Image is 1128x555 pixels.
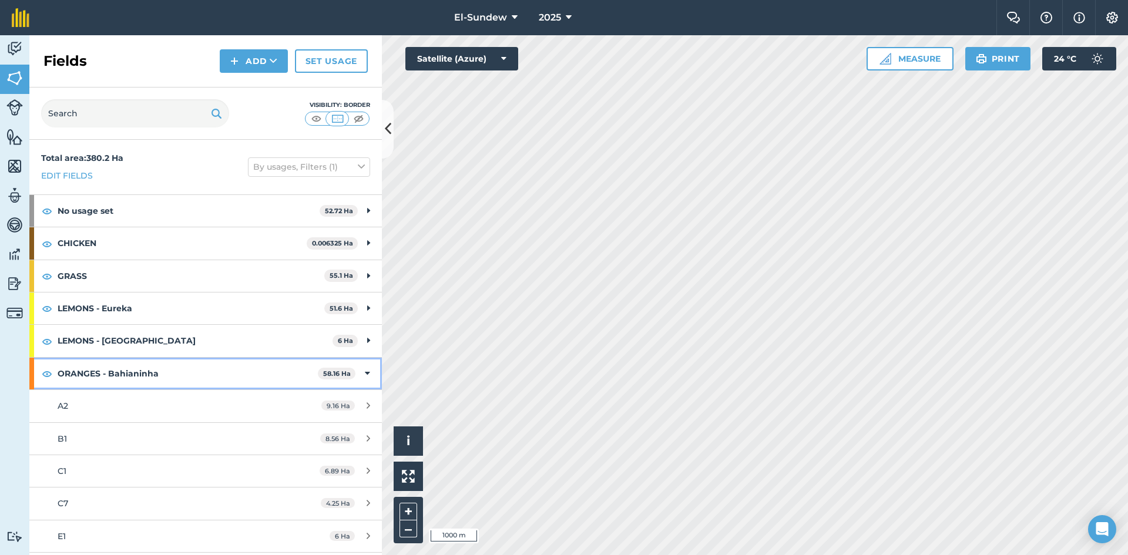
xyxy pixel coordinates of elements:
div: ORANGES - Bahianinha58.16 Ha [29,358,382,389]
button: Satellite (Azure) [405,47,518,70]
img: svg+xml;base64,PD94bWwgdmVyc2lvbj0iMS4wIiBlbmNvZGluZz0idXRmLTgiPz4KPCEtLSBHZW5lcmF0b3I6IEFkb2JlIE... [1086,47,1109,70]
strong: 55.1 Ha [330,271,353,280]
img: svg+xml;base64,PD94bWwgdmVyc2lvbj0iMS4wIiBlbmNvZGluZz0idXRmLTgiPz4KPCEtLSBHZW5lcmF0b3I6IEFkb2JlIE... [6,40,23,58]
img: svg+xml;base64,PHN2ZyB4bWxucz0iaHR0cDovL3d3dy53My5vcmcvMjAwMC9zdmciIHdpZHRoPSI1NiIgaGVpZ2h0PSI2MC... [6,128,23,146]
button: Measure [867,47,954,70]
img: svg+xml;base64,PHN2ZyB4bWxucz0iaHR0cDovL3d3dy53My5vcmcvMjAwMC9zdmciIHdpZHRoPSIxNyIgaGVpZ2h0PSIxNy... [1073,11,1085,25]
span: B1 [58,433,67,444]
a: E16 Ha [29,520,382,552]
img: svg+xml;base64,PHN2ZyB4bWxucz0iaHR0cDovL3d3dy53My5vcmcvMjAwMC9zdmciIHdpZHRoPSIxOCIgaGVpZ2h0PSIyNC... [42,237,52,251]
a: Edit fields [41,169,93,182]
div: CHICKEN0.006325 Ha [29,227,382,259]
button: – [399,520,417,537]
img: A question mark icon [1039,12,1053,23]
button: i [394,426,423,456]
strong: 51.6 Ha [330,304,353,312]
img: Two speech bubbles overlapping with the left bubble in the forefront [1006,12,1020,23]
strong: LEMONS - Eureka [58,292,324,324]
span: A2 [58,401,68,411]
div: Open Intercom Messenger [1088,515,1116,543]
img: svg+xml;base64,PHN2ZyB4bWxucz0iaHR0cDovL3d3dy53My5vcmcvMjAwMC9zdmciIHdpZHRoPSIxNCIgaGVpZ2h0PSIyNC... [230,54,239,68]
img: svg+xml;base64,PD94bWwgdmVyc2lvbj0iMS4wIiBlbmNvZGluZz0idXRmLTgiPz4KPCEtLSBHZW5lcmF0b3I6IEFkb2JlIE... [6,531,23,542]
span: 6 Ha [330,531,355,541]
a: C16.89 Ha [29,455,382,487]
span: 8.56 Ha [320,433,355,443]
h2: Fields [43,52,87,70]
span: E1 [58,531,66,541]
span: 6.89 Ha [320,466,355,476]
strong: ORANGES - Bahianinha [58,358,318,389]
img: svg+xml;base64,PD94bWwgdmVyc2lvbj0iMS4wIiBlbmNvZGluZz0idXRmLTgiPz4KPCEtLSBHZW5lcmF0b3I6IEFkb2JlIE... [6,216,23,234]
button: 24 °C [1042,47,1116,70]
a: B18.56 Ha [29,423,382,455]
strong: Total area : 380.2 Ha [41,153,123,163]
button: Add [220,49,288,73]
strong: 0.006325 Ha [312,239,353,247]
img: svg+xml;base64,PHN2ZyB4bWxucz0iaHR0cDovL3d3dy53My5vcmcvMjAwMC9zdmciIHdpZHRoPSIxOCIgaGVpZ2h0PSIyNC... [42,366,52,381]
button: + [399,503,417,520]
img: svg+xml;base64,PD94bWwgdmVyc2lvbj0iMS4wIiBlbmNvZGluZz0idXRmLTgiPz4KPCEtLSBHZW5lcmF0b3I6IEFkb2JlIE... [6,187,23,204]
img: svg+xml;base64,PD94bWwgdmVyc2lvbj0iMS4wIiBlbmNvZGluZz0idXRmLTgiPz4KPCEtLSBHZW5lcmF0b3I6IEFkb2JlIE... [6,305,23,321]
strong: 52.72 Ha [325,207,353,215]
img: svg+xml;base64,PHN2ZyB4bWxucz0iaHR0cDovL3d3dy53My5vcmcvMjAwMC9zdmciIHdpZHRoPSI1NiIgaGVpZ2h0PSI2MC... [6,69,23,87]
span: 2025 [539,11,561,25]
img: svg+xml;base64,PHN2ZyB4bWxucz0iaHR0cDovL3d3dy53My5vcmcvMjAwMC9zdmciIHdpZHRoPSIxOSIgaGVpZ2h0PSIyNC... [976,52,987,66]
div: Visibility: Border [304,100,370,110]
a: A29.16 Ha [29,390,382,422]
img: svg+xml;base64,PD94bWwgdmVyc2lvbj0iMS4wIiBlbmNvZGluZz0idXRmLTgiPz4KPCEtLSBHZW5lcmF0b3I6IEFkb2JlIE... [6,275,23,292]
span: C7 [58,498,68,509]
img: Ruler icon [879,53,891,65]
span: i [407,433,410,448]
img: svg+xml;base64,PHN2ZyB4bWxucz0iaHR0cDovL3d3dy53My5vcmcvMjAwMC9zdmciIHdpZHRoPSIxOCIgaGVpZ2h0PSIyNC... [42,269,52,283]
div: LEMONS - Eureka51.6 Ha [29,292,382,324]
strong: LEMONS - [GEOGRAPHIC_DATA] [58,325,333,356]
img: svg+xml;base64,PHN2ZyB4bWxucz0iaHR0cDovL3d3dy53My5vcmcvMjAwMC9zdmciIHdpZHRoPSIxOSIgaGVpZ2h0PSIyNC... [211,106,222,120]
input: Search [41,99,229,127]
img: Four arrows, one pointing top left, one top right, one bottom right and the last bottom left [402,470,415,483]
button: By usages, Filters (1) [248,157,370,176]
strong: GRASS [58,260,324,292]
strong: 58.16 Ha [323,369,351,378]
a: Set usage [295,49,368,73]
span: 24 ° C [1054,47,1076,70]
div: LEMONS - [GEOGRAPHIC_DATA]6 Ha [29,325,382,356]
span: 4.25 Ha [321,498,355,508]
div: GRASS55.1 Ha [29,260,382,292]
img: fieldmargin Logo [12,8,29,27]
img: svg+xml;base64,PHN2ZyB4bWxucz0iaHR0cDovL3d3dy53My5vcmcvMjAwMC9zdmciIHdpZHRoPSI1MCIgaGVpZ2h0PSI0MC... [330,113,345,125]
img: svg+xml;base64,PHN2ZyB4bWxucz0iaHR0cDovL3d3dy53My5vcmcvMjAwMC9zdmciIHdpZHRoPSIxOCIgaGVpZ2h0PSIyNC... [42,204,52,218]
img: svg+xml;base64,PD94bWwgdmVyc2lvbj0iMS4wIiBlbmNvZGluZz0idXRmLTgiPz4KPCEtLSBHZW5lcmF0b3I6IEFkb2JlIE... [6,245,23,263]
img: svg+xml;base64,PHN2ZyB4bWxucz0iaHR0cDovL3d3dy53My5vcmcvMjAwMC9zdmciIHdpZHRoPSIxOCIgaGVpZ2h0PSIyNC... [42,334,52,348]
span: El-Sundew [454,11,507,25]
span: 9.16 Ha [321,401,355,411]
button: Print [965,47,1031,70]
img: svg+xml;base64,PHN2ZyB4bWxucz0iaHR0cDovL3d3dy53My5vcmcvMjAwMC9zdmciIHdpZHRoPSI1MCIgaGVpZ2h0PSI0MC... [309,113,324,125]
strong: No usage set [58,195,320,227]
img: A cog icon [1105,12,1119,23]
img: svg+xml;base64,PD94bWwgdmVyc2lvbj0iMS4wIiBlbmNvZGluZz0idXRmLTgiPz4KPCEtLSBHZW5lcmF0b3I6IEFkb2JlIE... [6,99,23,116]
div: No usage set52.72 Ha [29,195,382,227]
img: svg+xml;base64,PHN2ZyB4bWxucz0iaHR0cDovL3d3dy53My5vcmcvMjAwMC9zdmciIHdpZHRoPSI1MCIgaGVpZ2h0PSI0MC... [351,113,366,125]
strong: CHICKEN [58,227,307,259]
strong: 6 Ha [338,337,353,345]
a: C74.25 Ha [29,487,382,519]
img: svg+xml;base64,PHN2ZyB4bWxucz0iaHR0cDovL3d3dy53My5vcmcvMjAwMC9zdmciIHdpZHRoPSI1NiIgaGVpZ2h0PSI2MC... [6,157,23,175]
span: C1 [58,466,66,476]
img: svg+xml;base64,PHN2ZyB4bWxucz0iaHR0cDovL3d3dy53My5vcmcvMjAwMC9zdmciIHdpZHRoPSIxOCIgaGVpZ2h0PSIyNC... [42,301,52,315]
